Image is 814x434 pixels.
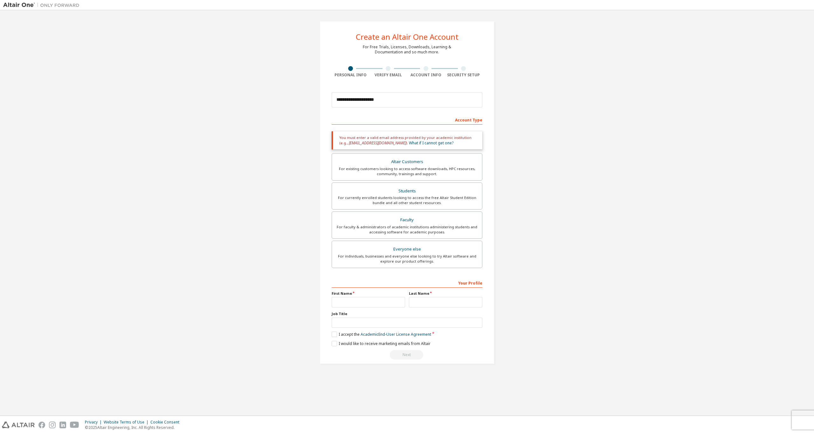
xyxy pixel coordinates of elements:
div: Altair Customers [336,157,478,166]
a: Academic End-User License Agreement [361,332,431,337]
div: For individuals, businesses and everyone else looking to try Altair software and explore our prod... [336,254,478,264]
label: First Name [332,291,405,296]
div: Account Info [407,72,445,78]
div: Privacy [85,420,104,425]
div: Your Profile [332,278,482,288]
div: For Free Trials, Licenses, Downloads, Learning & Documentation and so much more. [363,45,451,55]
img: youtube.svg [70,422,79,428]
div: You must enter a valid email address provided by your academic institution (e.g., ). [332,131,482,149]
div: Create an Altair One Account [356,33,459,41]
label: I accept the [332,332,431,337]
label: Job Title [332,311,482,316]
div: For existing customers looking to access software downloads, HPC resources, community, trainings ... [336,166,478,176]
div: Website Terms of Use [104,420,150,425]
label: Last Name [409,291,482,296]
div: Personal Info [332,72,369,78]
span: [EMAIL_ADDRESS][DOMAIN_NAME] [349,140,406,146]
div: Verify Email [369,72,407,78]
div: Students [336,187,478,196]
img: linkedin.svg [59,422,66,428]
div: For currently enrolled students looking to access the free Altair Student Edition bundle and all ... [336,195,478,205]
div: Security Setup [445,72,483,78]
img: instagram.svg [49,422,56,428]
img: Altair One [3,2,83,8]
p: © 2025 Altair Engineering, Inc. All Rights Reserved. [85,425,183,430]
img: facebook.svg [38,422,45,428]
div: Everyone else [336,245,478,254]
div: Account Type [332,114,482,125]
div: You need to provide your academic email [332,350,482,360]
div: Cookie Consent [150,420,183,425]
a: What if I cannot get one? [409,140,453,146]
img: altair_logo.svg [2,422,35,428]
div: Faculty [336,216,478,224]
label: I would like to receive marketing emails from Altair [332,341,431,346]
div: For faculty & administrators of academic institutions administering students and accessing softwa... [336,224,478,235]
